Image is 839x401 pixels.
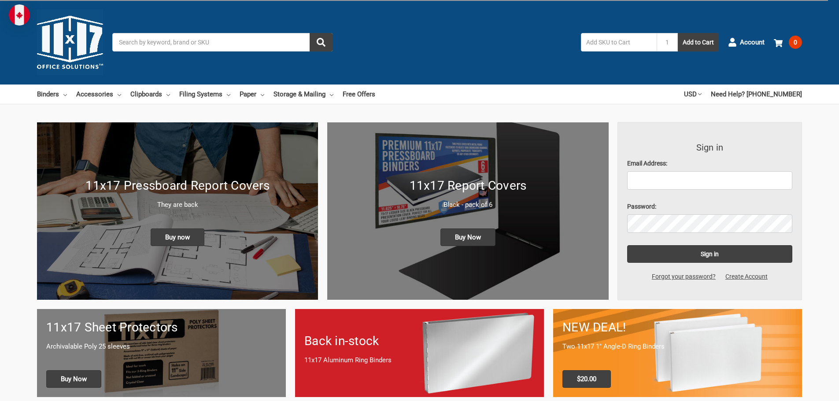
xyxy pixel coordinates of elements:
a: Binders [37,85,67,104]
a: Clipboards [130,85,170,104]
span: Account [740,37,765,48]
img: 11x17.com [37,9,103,75]
h1: Back in-stock [304,332,535,350]
input: Add SKU to Cart [581,33,657,52]
a: Account [728,31,765,54]
span: Buy Now [46,370,101,388]
p: 11x17 Aluminum Ring Binders [304,355,535,365]
a: 11x17 Binder 2-pack only $20.00 NEW DEAL! Two 11x17 1" Angle-D Ring Binders $20.00 [553,309,802,397]
span: $20.00 [562,370,611,388]
label: Password: [627,202,793,211]
a: Free Offers [343,85,375,104]
span: Buy now [151,228,204,246]
h3: Sign in [627,141,793,154]
a: Need Help? [PHONE_NUMBER] [711,85,802,104]
span: 0 [789,36,802,49]
img: 11x17 Report Covers [327,122,608,300]
label: Email Address: [627,159,793,168]
p: They are back [46,200,309,210]
img: New 11x17 Pressboard Binders [37,122,318,300]
a: Create Account [721,272,772,281]
a: Storage & Mailing [274,85,333,104]
a: 11x17 Report Covers 11x17 Report Covers Black - pack of 6 Buy Now [327,122,608,300]
a: Filing Systems [179,85,230,104]
a: New 11x17 Pressboard Binders 11x17 Pressboard Report Covers They are back Buy now [37,122,318,300]
h1: 11x17 Report Covers [336,177,599,195]
button: Add to Cart [678,33,719,52]
a: Forgot your password? [647,272,721,281]
a: 0 [774,31,802,54]
p: Two 11x17 1" Angle-D Ring Binders [562,342,793,352]
a: USD [684,85,702,104]
a: Accessories [76,85,121,104]
a: 11x17 sheet protectors 11x17 Sheet Protectors Archivalable Poly 25 sleeves Buy Now [37,309,286,397]
p: Black - pack of 6 [336,200,599,210]
p: Archivalable Poly 25 sleeves [46,342,277,352]
h1: 11x17 Pressboard Report Covers [46,177,309,195]
input: Sign in [627,245,793,263]
img: duty and tax information for Canada [9,4,30,26]
a: Back in-stock 11x17 Aluminum Ring Binders [295,309,544,397]
h1: NEW DEAL! [562,318,793,337]
h1: 11x17 Sheet Protectors [46,318,277,337]
input: Search by keyword, brand or SKU [112,33,333,52]
iframe: Google Customer Reviews [766,377,839,401]
span: Buy Now [440,228,495,246]
a: Paper [240,85,264,104]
